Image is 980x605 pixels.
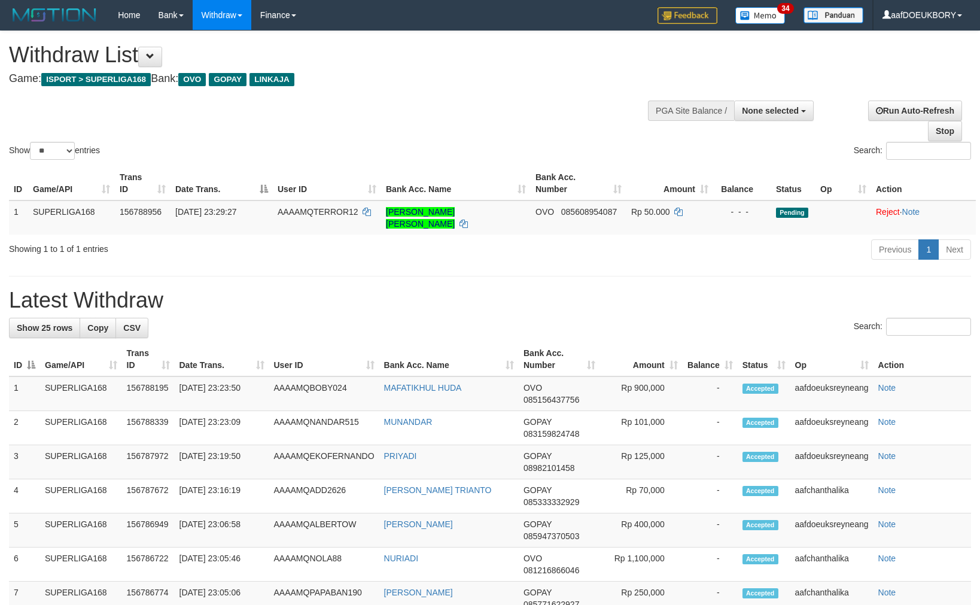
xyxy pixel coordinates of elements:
[524,451,552,461] span: GOPAY
[790,548,874,582] td: aafchanthalika
[115,318,148,338] a: CSV
[120,207,162,217] span: 156788956
[742,418,778,428] span: Accepted
[386,207,455,229] a: [PERSON_NAME] [PERSON_NAME]
[175,411,269,445] td: [DATE] 23:23:09
[524,554,542,563] span: OVO
[122,548,175,582] td: 156786722
[122,445,175,479] td: 156787972
[122,411,175,445] td: 156788339
[80,318,116,338] a: Copy
[269,376,379,411] td: AAAAMQBOBY024
[531,166,626,200] th: Bank Acc. Number: activate to sort column ascending
[777,3,793,14] span: 34
[658,7,717,24] img: Feedback.jpg
[249,73,294,86] span: LINKAJA
[122,376,175,411] td: 156788195
[175,548,269,582] td: [DATE] 23:05:46
[9,318,80,338] a: Show 25 rows
[878,417,896,427] a: Note
[273,166,381,200] th: User ID: activate to sort column ascending
[648,101,734,121] div: PGA Site Balance /
[269,479,379,513] td: AAAAMQADD2626
[40,548,122,582] td: SUPERLIGA168
[790,376,874,411] td: aafdoeuksreyneang
[40,513,122,548] td: SUPERLIGA168
[600,513,682,548] td: Rp 400,000
[175,207,236,217] span: [DATE] 23:29:27
[269,342,379,376] th: User ID: activate to sort column ascending
[524,463,575,473] span: Copy 08982101458 to clipboard
[683,513,738,548] td: -
[683,411,738,445] td: -
[790,411,874,445] td: aafdoeuksreyneang
[804,7,863,23] img: panduan.png
[886,318,971,336] input: Search:
[28,166,115,200] th: Game/API: activate to sort column ascending
[738,342,790,376] th: Status: activate to sort column ascending
[871,166,976,200] th: Action
[902,207,920,217] a: Note
[9,142,100,160] label: Show entries
[17,323,72,333] span: Show 25 rows
[771,166,815,200] th: Status
[122,479,175,513] td: 156787672
[524,519,552,529] span: GOPAY
[854,142,971,160] label: Search:
[631,207,670,217] span: Rp 50.000
[384,485,492,495] a: [PERSON_NAME] TRIANTO
[30,142,75,160] select: Showentries
[9,166,28,200] th: ID
[878,588,896,597] a: Note
[742,520,778,530] span: Accepted
[40,411,122,445] td: SUPERLIGA168
[790,342,874,376] th: Op: activate to sort column ascending
[524,429,579,439] span: Copy 083159824748 to clipboard
[278,207,358,217] span: AAAAMQTERROR12
[9,445,40,479] td: 3
[683,548,738,582] td: -
[9,548,40,582] td: 6
[683,376,738,411] td: -
[115,166,171,200] th: Trans ID: activate to sort column ascending
[384,417,433,427] a: MUNANDAR
[524,485,552,495] span: GOPAY
[524,383,542,393] span: OVO
[171,166,273,200] th: Date Trans.: activate to sort column descending
[600,479,682,513] td: Rp 70,000
[524,566,579,575] span: Copy 081216866046 to clipboard
[878,554,896,563] a: Note
[871,200,976,235] td: ·
[600,548,682,582] td: Rp 1,100,000
[175,342,269,376] th: Date Trans.: activate to sort column ascending
[854,318,971,336] label: Search:
[868,101,962,121] a: Run Auto-Refresh
[776,208,808,218] span: Pending
[734,101,814,121] button: None selected
[742,106,799,115] span: None selected
[209,73,246,86] span: GOPAY
[524,588,552,597] span: GOPAY
[742,588,778,598] span: Accepted
[886,142,971,160] input: Search:
[384,554,419,563] a: NURIADI
[9,288,971,312] h1: Latest Withdraw
[600,342,682,376] th: Amount: activate to sort column ascending
[40,479,122,513] td: SUPERLIGA168
[9,200,28,235] td: 1
[381,166,531,200] th: Bank Acc. Name: activate to sort column ascending
[87,323,108,333] span: Copy
[600,411,682,445] td: Rp 101,000
[535,207,554,217] span: OVO
[269,513,379,548] td: AAAAMQALBERTOW
[938,239,971,260] a: Next
[561,207,617,217] span: Copy 085608954087 to clipboard
[713,166,771,200] th: Balance
[519,342,601,376] th: Bank Acc. Number: activate to sort column ascending
[878,383,896,393] a: Note
[9,342,40,376] th: ID: activate to sort column descending
[524,395,579,405] span: Copy 085156437756 to clipboard
[524,531,579,541] span: Copy 085947370503 to clipboard
[928,121,962,141] a: Stop
[9,238,400,255] div: Showing 1 to 1 of 1 entries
